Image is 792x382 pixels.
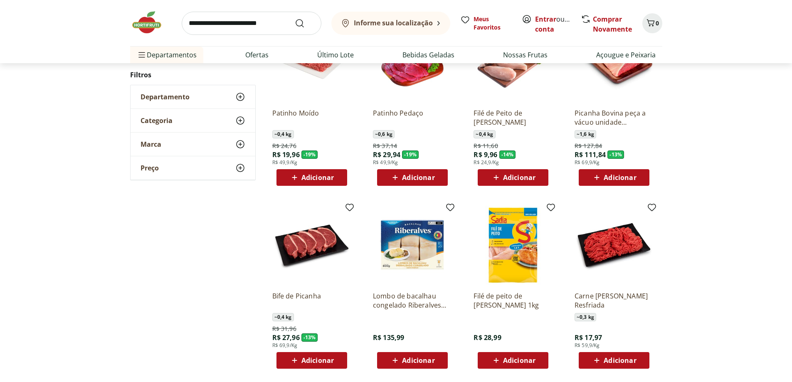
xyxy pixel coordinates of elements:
span: R$ 69,9/Kg [272,342,298,349]
span: - 19 % [402,150,419,159]
a: Açougue e Peixaria [596,50,656,60]
span: R$ 11,60 [474,142,498,150]
span: R$ 24,9/Kg [474,159,499,166]
span: R$ 28,99 [474,333,501,342]
span: ~ 0,4 kg [272,130,294,138]
span: Adicionar [402,174,434,181]
h2: Filtros [130,67,256,83]
span: R$ 111,84 [575,150,606,159]
span: Adicionar [604,174,636,181]
a: Bebidas Geladas [402,50,454,60]
span: Adicionar [604,357,636,364]
span: R$ 135,99 [373,333,404,342]
a: Bife de Picanha [272,291,351,310]
img: Lombo de bacalhau congelado Riberalves 800g [373,206,452,285]
a: Nossas Frutas [503,50,548,60]
span: R$ 49,9/Kg [373,159,398,166]
button: Adicionar [478,352,548,369]
button: Categoria [131,109,255,132]
button: Marca [131,133,255,156]
img: Bife de Picanha [272,206,351,285]
button: Adicionar [579,352,649,369]
a: Picanha Bovina peça a vácuo unidade aproximadamente 1,6kg [575,108,654,127]
button: Adicionar [377,169,448,186]
button: Adicionar [276,352,347,369]
a: Lombo de bacalhau congelado Riberalves 800g [373,291,452,310]
b: Informe sua localização [354,18,433,27]
span: R$ 24,76 [272,142,296,150]
span: R$ 29,94 [373,150,400,159]
a: Patinho Pedaço [373,108,452,127]
button: Carrinho [642,13,662,33]
span: Adicionar [503,174,535,181]
span: Adicionar [402,357,434,364]
span: 0 [656,19,659,27]
span: R$ 69,9/Kg [575,159,600,166]
a: Filé de Peito de [PERSON_NAME] [474,108,553,127]
span: ~ 0,6 kg [373,130,395,138]
span: ~ 0,3 kg [575,313,596,321]
span: - 13 % [301,333,318,342]
button: Preço [131,156,255,180]
span: Preço [141,164,159,172]
span: ~ 0,4 kg [474,130,495,138]
a: Entrar [535,15,556,24]
a: Patinho Moído [272,108,351,127]
span: ou [535,14,572,34]
span: Meus Favoritos [474,15,512,32]
span: ~ 1,6 kg [575,130,596,138]
span: Categoria [141,116,173,125]
a: Meus Favoritos [460,15,512,32]
span: R$ 9,96 [474,150,497,159]
a: Último Lote [317,50,354,60]
button: Informe sua localização [331,12,450,35]
input: search [182,12,321,35]
span: ~ 0,4 kg [272,313,294,321]
button: Adicionar [579,169,649,186]
span: - 13 % [607,150,624,159]
button: Adicionar [276,169,347,186]
button: Adicionar [377,352,448,369]
span: Adicionar [301,174,334,181]
span: R$ 17,97 [575,333,602,342]
a: Comprar Novamente [593,15,632,34]
button: Menu [137,45,147,65]
button: Adicionar [478,169,548,186]
span: Departamento [141,93,190,101]
span: R$ 59,9/Kg [575,342,600,349]
span: - 14 % [499,150,516,159]
span: - 19 % [301,150,318,159]
img: Filé de peito de frango Sadia 1kg [474,206,553,285]
span: R$ 31,96 [272,325,296,333]
a: Filé de peito de [PERSON_NAME] 1kg [474,291,553,310]
span: R$ 49,9/Kg [272,159,298,166]
span: R$ 127,84 [575,142,602,150]
span: Departamentos [137,45,197,65]
button: Departamento [131,85,255,108]
span: Marca [141,140,161,148]
span: Adicionar [503,357,535,364]
span: Adicionar [301,357,334,364]
a: Criar conta [535,15,581,34]
img: Hortifruti [130,10,172,35]
img: Carne Moída Bovina Resfriada [575,206,654,285]
span: R$ 19,96 [272,150,300,159]
span: R$ 37,14 [373,142,397,150]
span: R$ 27,96 [272,333,300,342]
a: Carne [PERSON_NAME] Resfriada [575,291,654,310]
button: Submit Search [295,18,315,28]
a: Ofertas [245,50,269,60]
